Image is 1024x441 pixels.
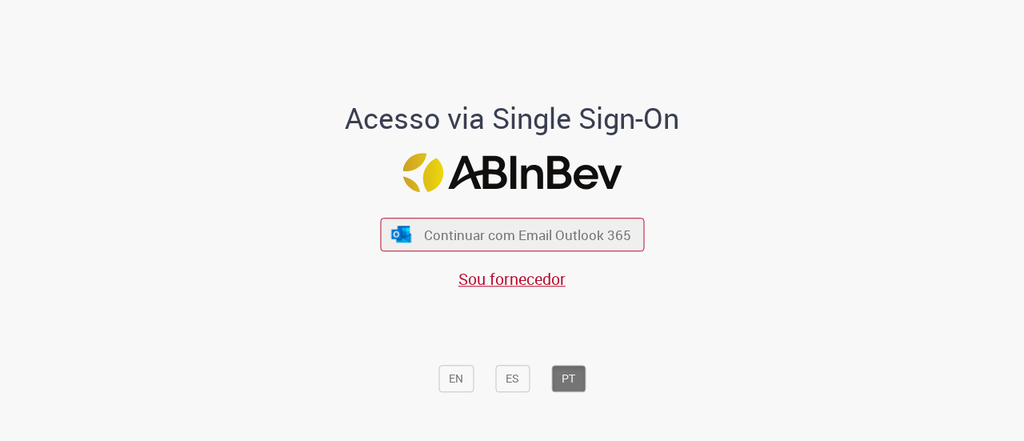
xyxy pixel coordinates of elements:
span: Continuar com Email Outlook 365 [424,226,631,244]
button: ES [495,365,530,392]
h1: Acesso via Single Sign-On [290,102,734,134]
a: Sou fornecedor [458,268,566,290]
button: EN [438,365,474,392]
button: ícone Azure/Microsoft 360 Continuar com Email Outlook 365 [380,218,644,251]
img: ícone Azure/Microsoft 360 [390,226,413,243]
button: PT [551,365,586,392]
img: Logo ABInBev [402,153,622,192]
